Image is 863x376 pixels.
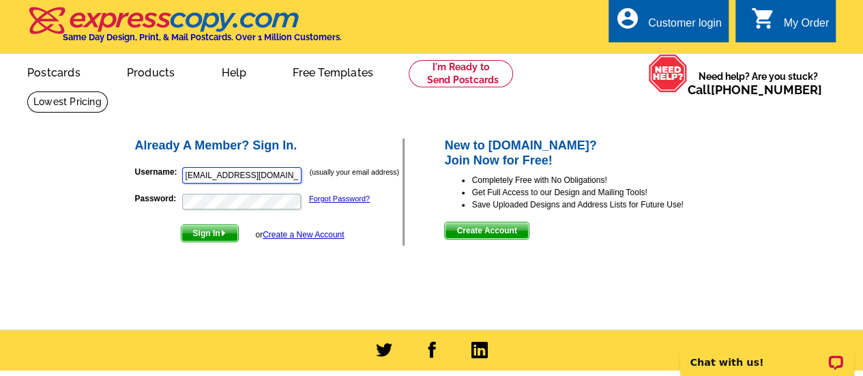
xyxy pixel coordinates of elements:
img: button-next-arrow-white.png [220,230,226,236]
h4: Same Day Design, Print, & Mail Postcards. Over 1 Million Customers. [63,32,342,42]
span: Call [688,83,822,97]
h2: New to [DOMAIN_NAME]? Join Now for Free! [444,139,730,168]
a: Products [105,55,197,87]
a: Create a New Account [263,230,344,240]
button: Sign In [181,225,239,242]
a: Free Templates [271,55,395,87]
i: shopping_cart [750,6,775,31]
label: Password: [135,192,181,205]
div: Customer login [648,17,722,36]
div: My Order [783,17,829,36]
h2: Already A Member? Sign In. [135,139,403,154]
small: (usually your email address) [310,168,399,176]
a: [PHONE_NUMBER] [711,83,822,97]
i: account_circle [615,6,640,31]
img: help [648,54,688,93]
span: Need help? Are you stuck? [688,70,829,97]
li: Completely Free with No Obligations! [471,174,730,186]
div: or [255,229,344,241]
a: shopping_cart My Order [750,15,829,32]
span: Create Account [445,222,528,239]
a: account_circle Customer login [615,15,722,32]
a: Same Day Design, Print, & Mail Postcards. Over 1 Million Customers. [27,16,342,42]
button: Create Account [444,222,529,240]
iframe: LiveChat chat widget [671,333,863,376]
li: Save Uploaded Designs and Address Lists for Future Use! [471,199,730,211]
a: Forgot Password? [309,194,370,203]
a: Help [199,55,268,87]
li: Get Full Access to our Design and Mailing Tools! [471,186,730,199]
label: Username: [135,166,181,178]
span: Sign In [181,225,238,242]
a: Postcards [5,55,102,87]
